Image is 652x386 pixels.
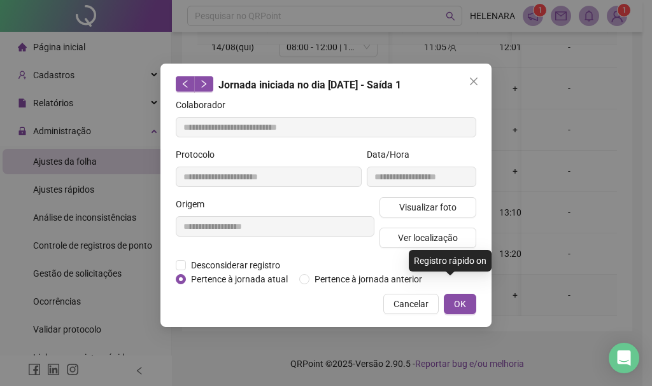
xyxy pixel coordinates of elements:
[176,76,476,93] div: Jornada iniciada no dia [DATE] - Saída 1
[379,228,476,248] button: Ver localização
[609,343,639,373] div: Open Intercom Messenger
[393,297,429,311] span: Cancelar
[309,272,427,286] span: Pertence à jornada anterior
[199,79,208,88] span: right
[367,148,418,162] label: Data/Hora
[194,76,213,92] button: right
[176,98,234,112] label: Colaborador
[398,231,458,245] span: Ver localização
[399,200,457,214] span: Visualizar foto
[409,250,492,272] div: Registro rápido on
[383,294,439,314] button: Cancelar
[176,197,213,211] label: Origem
[464,71,484,92] button: Close
[176,148,223,162] label: Protocolo
[181,79,190,88] span: left
[469,76,479,86] span: close
[186,272,293,286] span: Pertence à jornada atual
[454,297,466,311] span: OK
[444,294,476,314] button: OK
[186,258,285,272] span: Desconsiderar registro
[379,197,476,217] button: Visualizar foto
[176,76,195,92] button: left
